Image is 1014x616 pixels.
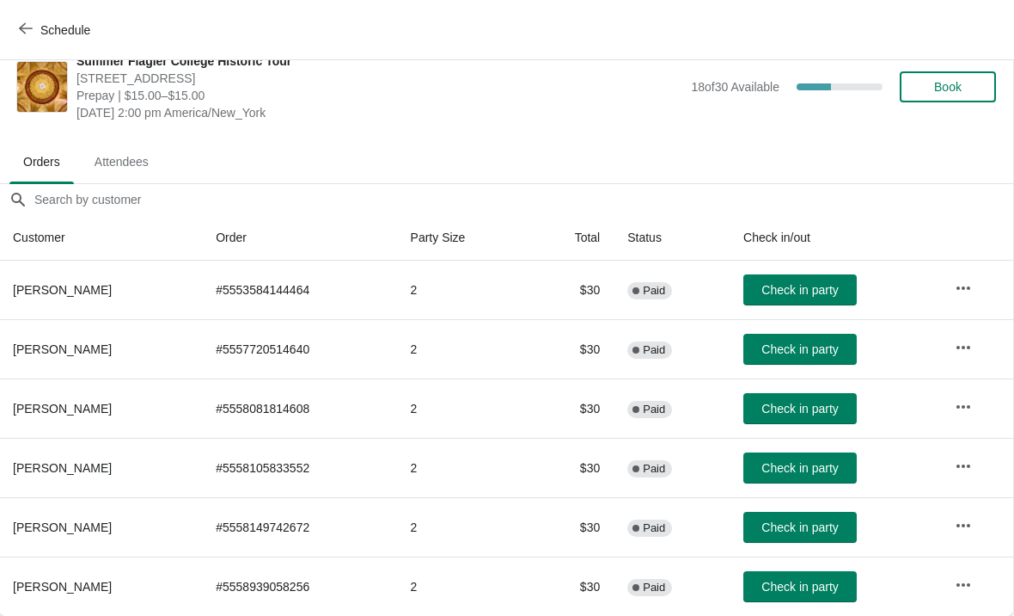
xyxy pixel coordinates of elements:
[76,52,682,70] span: Summer Flagler College Historic Tour
[528,438,614,497] td: $30
[528,261,614,319] td: $30
[13,283,112,297] span: [PERSON_NAME]
[743,571,857,602] button: Check in party
[40,23,90,37] span: Schedule
[528,497,614,557] td: $30
[934,80,962,94] span: Book
[397,438,529,497] td: 2
[397,497,529,557] td: 2
[761,521,838,534] span: Check in party
[528,215,614,261] th: Total
[761,580,838,594] span: Check in party
[202,557,396,616] td: # 5558939058256
[397,557,529,616] td: 2
[730,215,941,261] th: Check in/out
[397,261,529,319] td: 2
[9,15,104,46] button: Schedule
[743,512,857,543] button: Check in party
[900,71,996,102] button: Book
[614,215,730,261] th: Status
[13,521,112,534] span: [PERSON_NAME]
[397,319,529,379] td: 2
[76,70,682,87] span: [STREET_ADDRESS]
[528,557,614,616] td: $30
[76,87,682,104] span: Prepay | $15.00–$15.00
[17,62,67,112] img: Summer Flagler College Historic Tour
[202,319,396,379] td: # 5557720514640
[743,393,857,424] button: Check in party
[202,215,396,261] th: Order
[643,343,665,357] span: Paid
[13,580,112,594] span: [PERSON_NAME]
[13,461,112,475] span: [PERSON_NAME]
[13,342,112,356] span: [PERSON_NAME]
[528,379,614,438] td: $30
[643,581,665,594] span: Paid
[691,80,779,94] span: 18 of 30 Available
[643,521,665,535] span: Paid
[761,342,838,356] span: Check in party
[76,104,682,121] span: [DATE] 2:00 pm America/New_York
[34,184,1013,215] input: Search by customer
[643,403,665,416] span: Paid
[13,402,112,416] span: [PERSON_NAME]
[643,462,665,476] span: Paid
[743,453,857,484] button: Check in party
[397,215,529,261] th: Party Size
[202,261,396,319] td: # 5553584144464
[743,274,857,305] button: Check in party
[81,146,162,177] span: Attendees
[643,284,665,298] span: Paid
[202,497,396,557] td: # 5558149742672
[761,283,838,297] span: Check in party
[397,379,529,438] td: 2
[528,319,614,379] td: $30
[9,146,74,177] span: Orders
[202,438,396,497] td: # 5558105833552
[743,334,857,365] button: Check in party
[761,461,838,475] span: Check in party
[202,379,396,438] td: # 5558081814608
[761,402,838,416] span: Check in party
